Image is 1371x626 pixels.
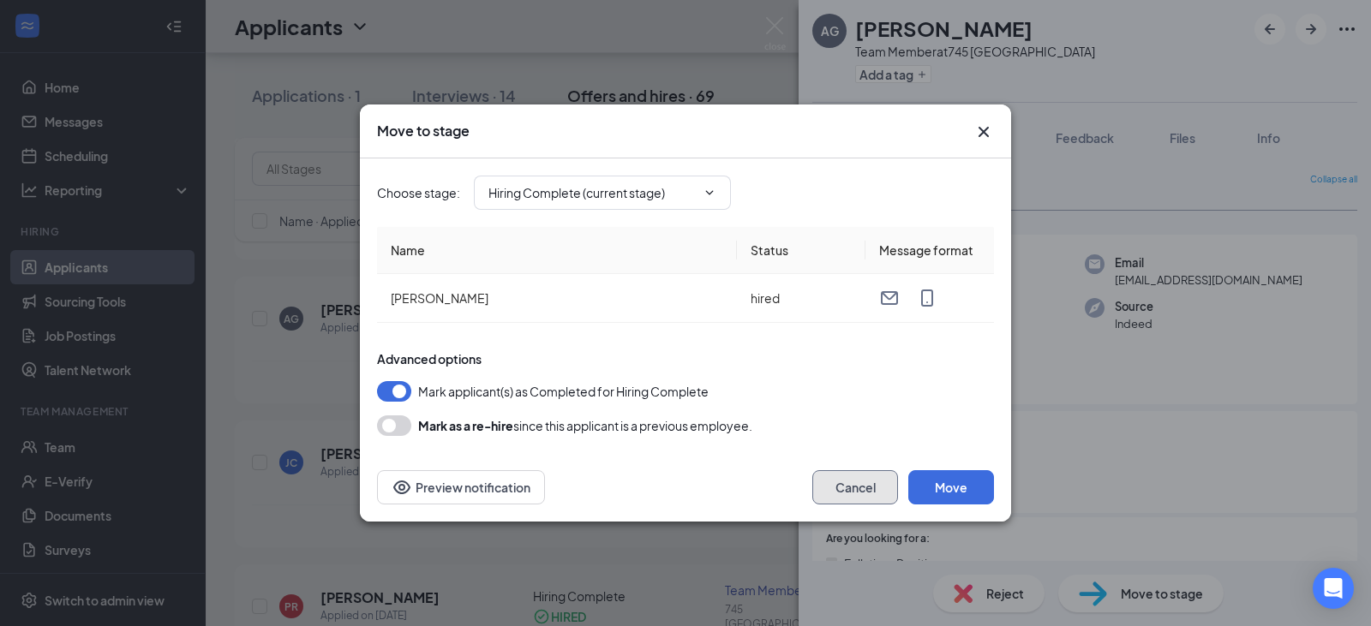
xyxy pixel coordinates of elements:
[1313,568,1354,609] div: Open Intercom Messenger
[865,227,994,274] th: Message format
[973,122,994,142] button: Close
[812,470,898,504] button: Cancel
[703,186,716,200] svg: ChevronDown
[377,183,460,202] span: Choose stage :
[908,470,994,504] button: Move
[418,381,709,402] span: Mark applicant(s) as Completed for Hiring Complete
[391,290,488,306] span: [PERSON_NAME]
[917,288,937,308] svg: MobileSms
[737,274,865,323] td: hired
[418,415,752,436] div: since this applicant is a previous employee.
[377,470,545,504] button: Preview notificationEye
[377,227,737,274] th: Name
[392,477,412,498] svg: Eye
[973,122,994,142] svg: Cross
[418,418,513,433] b: Mark as a re-hire
[377,350,994,367] div: Advanced options
[879,288,900,308] svg: Email
[737,227,865,274] th: Status
[377,122,470,140] h3: Move to stage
